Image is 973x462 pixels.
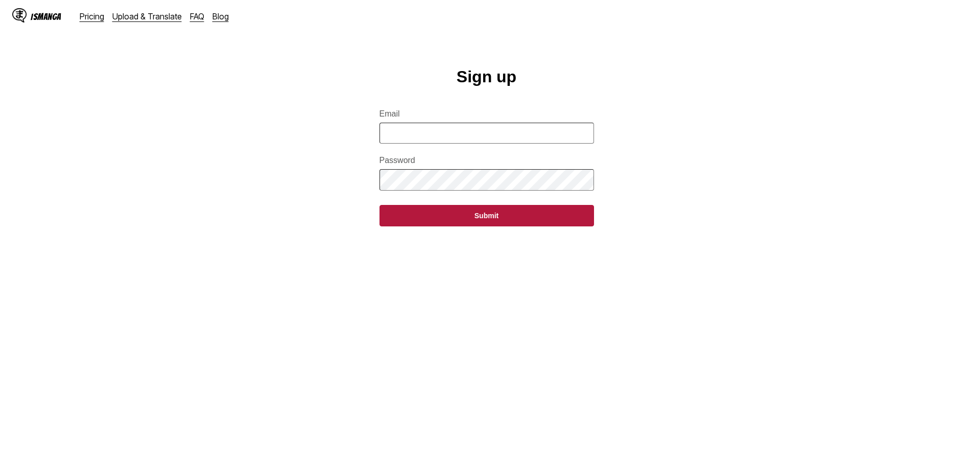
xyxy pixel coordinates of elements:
a: IsManga LogoIsManga [12,8,80,25]
label: Password [379,156,594,165]
img: IsManga Logo [12,8,27,22]
label: Email [379,109,594,119]
a: FAQ [190,11,204,21]
button: Submit [379,205,594,226]
a: Blog [212,11,229,21]
h1: Sign up [457,67,516,86]
a: Pricing [80,11,104,21]
a: Upload & Translate [112,11,182,21]
div: IsManga [31,12,61,21]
